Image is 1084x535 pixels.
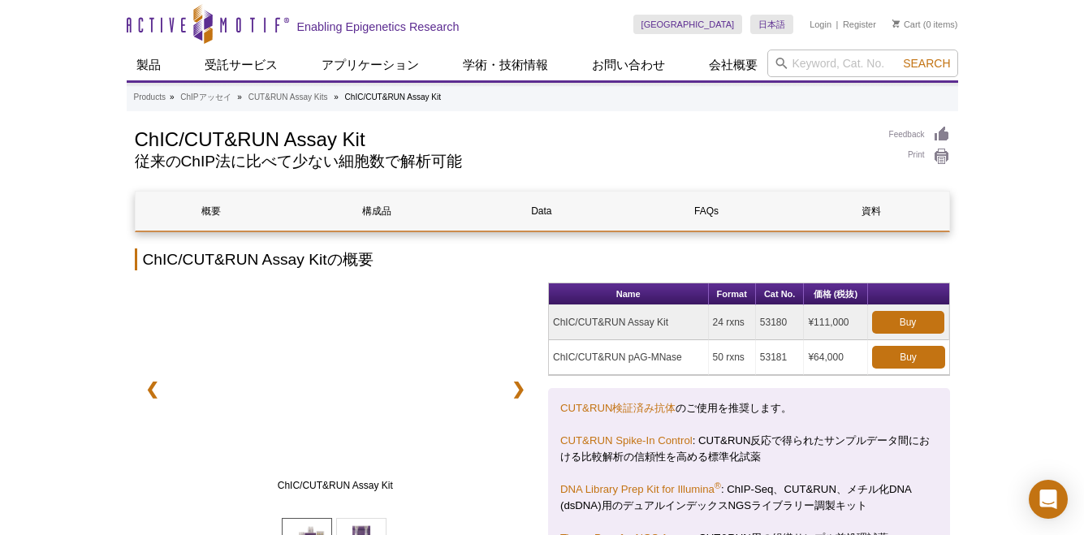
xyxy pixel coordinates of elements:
th: Format [709,283,756,305]
a: ❯ [501,370,536,408]
h2: Enabling Epigenetics Research [297,19,460,34]
td: 53181 [756,340,805,375]
a: CUT&RUN Spike-In Control [560,434,693,447]
sup: ® [715,481,721,490]
span: ChIC/CUT&RUN Assay Kit [175,477,496,494]
a: アプリケーション [312,50,429,80]
td: ChIC/CUT&RUN pAG-MNase [549,340,709,375]
a: 構成品 [300,192,453,231]
a: 製品 [127,50,171,80]
th: Cat No. [756,283,805,305]
a: Cart [892,19,921,30]
h2: 従来のChIP法に比べて少ない細胞数で解析可能 [135,154,873,169]
a: ChIPアッセイ [180,90,231,105]
a: Feedback [889,126,950,144]
h2: ChIC/CUT&RUN Assay Kitの概要 [135,248,950,270]
a: Buy [872,346,945,369]
a: お問い合わせ [582,50,675,80]
a: Register [843,19,876,30]
li: » [237,93,242,101]
td: ¥64,000 [804,340,867,375]
li: » [334,93,339,101]
li: (0 items) [892,15,958,34]
td: 50 rxns [709,340,756,375]
a: CUT&RUN検証済み抗体 [560,402,676,414]
span: Search [903,57,950,70]
p: のご使用を推奨します。 [560,400,938,416]
td: 53180 [756,305,805,340]
a: 受託サービス [195,50,287,80]
td: ChIC/CUT&RUN Assay Kit [549,305,709,340]
a: FAQs [630,192,783,231]
a: CUT&RUN Assay Kits [248,90,328,105]
a: 概要 [136,192,288,231]
th: Name [549,283,709,305]
a: Products [134,90,166,105]
a: [GEOGRAPHIC_DATA] [633,15,743,34]
a: 学術・技術情報 [453,50,558,80]
li: ChIC/CUT&RUN Assay Kit [345,93,441,101]
img: Your Cart [892,19,900,28]
p: : CUT&RUN反応で得られたサンプルデータ間における比較解析の信頼性を高める標準化試薬 [560,433,938,465]
li: » [170,93,175,101]
div: Open Intercom Messenger [1029,480,1068,519]
p: : ChIP-Seq、CUT&RUN、メチル化DNA (dsDNA)用のデュアルインデックスNGSライブラリー調製キット [560,481,938,514]
td: ¥111,000 [804,305,867,340]
th: 価格 (税抜) [804,283,867,305]
a: DNA Library Prep Kit for Illumina® [560,483,721,495]
li: | [836,15,839,34]
input: Keyword, Cat. No. [767,50,958,77]
a: Login [810,19,831,30]
h1: ChIC/CUT&RUN Assay Kit [135,126,873,150]
td: 24 rxns [709,305,756,340]
a: 資料 [795,192,948,231]
button: Search [898,56,955,71]
a: Data [465,192,618,231]
a: ❮ [135,370,170,408]
a: 日本語 [750,15,793,34]
a: Buy [872,311,944,334]
a: Print [889,148,950,166]
a: 会社概要 [699,50,767,80]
